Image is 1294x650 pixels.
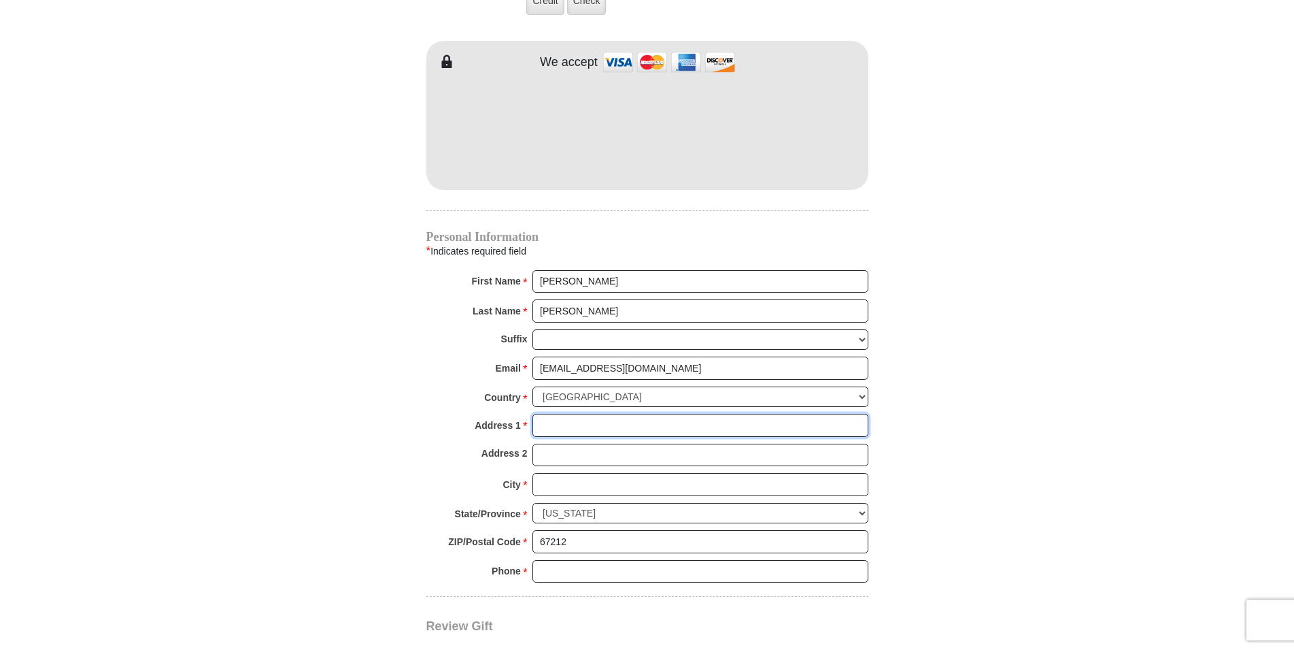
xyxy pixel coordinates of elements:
[496,359,521,378] strong: Email
[448,532,521,551] strong: ZIP/Postal Code
[426,242,868,260] div: Indicates required field
[484,388,521,407] strong: Country
[455,504,521,523] strong: State/Province
[492,562,521,581] strong: Phone
[503,475,520,494] strong: City
[426,619,493,633] span: Review Gift
[472,272,521,291] strong: First Name
[475,416,521,435] strong: Address 1
[481,444,528,463] strong: Address 2
[501,329,528,348] strong: Suffix
[473,302,521,321] strong: Last Name
[601,48,737,77] img: credit cards accepted
[540,55,598,70] h4: We accept
[426,231,868,242] h4: Personal Information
